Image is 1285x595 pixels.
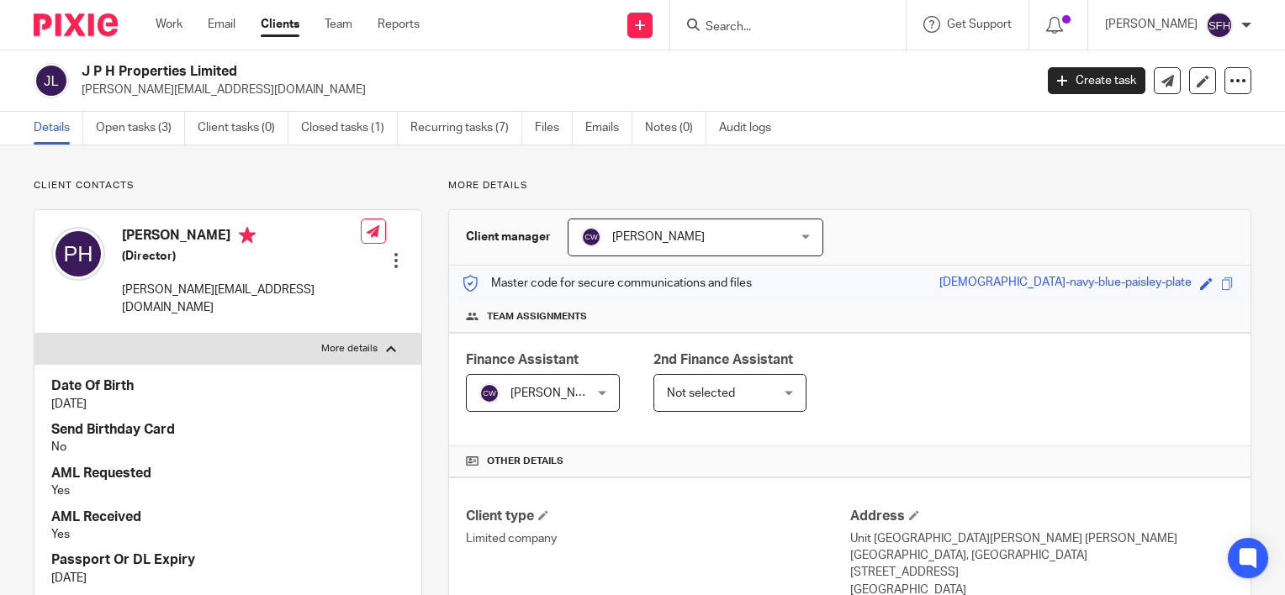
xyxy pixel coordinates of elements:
h4: Client type [466,508,849,525]
p: More details [321,342,378,355]
p: Limited company [466,530,849,547]
a: Clients [261,16,299,33]
a: Recurring tasks (7) [410,112,522,145]
img: svg%3E [51,227,105,281]
h4: [PERSON_NAME] [122,227,361,248]
p: [DATE] [51,396,405,413]
a: Reports [378,16,420,33]
a: Emails [585,112,632,145]
h4: AML Requested [51,465,405,482]
h4: Date Of Birth [51,377,405,395]
span: Not selected [667,387,735,399]
p: Master code for secure communications and files [462,275,752,292]
a: Email [208,16,235,33]
i: Primary [239,227,256,244]
span: 2nd Finance Assistant [653,353,793,366]
p: [STREET_ADDRESS] [850,564,1234,581]
h5: (Director) [122,248,361,265]
span: [PERSON_NAME] [612,231,705,243]
img: svg%3E [34,63,69,98]
p: Yes [51,526,405,543]
h4: Send Birthday Card [51,421,405,439]
span: Finance Assistant [466,353,579,366]
span: Other details [487,455,563,468]
span: [PERSON_NAME] [510,387,603,399]
a: Create task [1048,67,1145,94]
p: No [51,439,405,455]
a: Details [34,112,83,145]
span: Team assignments [487,310,587,324]
img: svg%3E [581,227,601,247]
p: [PERSON_NAME] [1105,16,1198,33]
img: svg%3E [479,383,500,403]
p: [PERSON_NAME][EMAIL_ADDRESS][DOMAIN_NAME] [82,82,1023,98]
span: Get Support [947,18,1012,30]
h4: Address [850,508,1234,525]
a: Closed tasks (1) [301,112,398,145]
img: svg%3E [1206,12,1233,39]
a: Notes (0) [645,112,706,145]
a: Client tasks (0) [198,112,288,145]
h4: AML Received [51,508,405,526]
h4: Passport Or DL Expiry [51,551,405,569]
div: [DEMOGRAPHIC_DATA]-navy-blue-paisley-plate [939,274,1192,293]
a: Files [535,112,573,145]
input: Search [704,20,855,35]
a: Open tasks (3) [96,112,185,145]
a: Team [325,16,352,33]
p: Yes [51,482,405,499]
a: Work [156,16,182,33]
p: More details [448,179,1251,192]
h2: J P H Properties Limited [82,63,834,81]
p: [DATE] [51,570,405,587]
img: Pixie [34,13,118,36]
a: Audit logs [719,112,784,145]
p: [PERSON_NAME][EMAIL_ADDRESS][DOMAIN_NAME] [122,282,361,316]
p: Unit [GEOGRAPHIC_DATA][PERSON_NAME] [PERSON_NAME][GEOGRAPHIC_DATA], [GEOGRAPHIC_DATA] [850,530,1234,565]
p: Client contacts [34,179,422,192]
h3: Client manager [466,229,551,245]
